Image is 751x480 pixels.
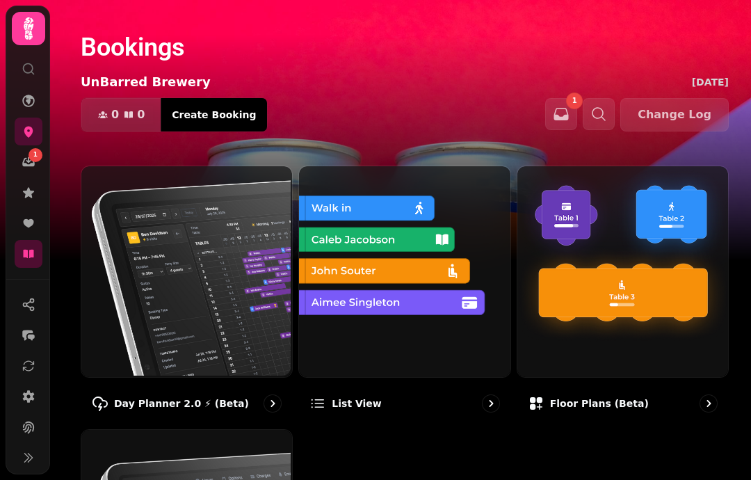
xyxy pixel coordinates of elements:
[702,397,716,410] svg: go to
[172,110,256,120] span: Create Booking
[137,109,145,120] span: 0
[81,166,293,424] a: Day Planner 2.0 ⚡ (Beta)Day Planner 2.0 ⚡ (Beta)
[298,165,508,376] img: List view
[81,98,161,131] button: 00
[114,397,249,410] p: Day Planner 2.0 ⚡ (Beta)
[298,166,510,424] a: List viewList view
[266,397,280,410] svg: go to
[572,97,577,104] span: 1
[81,72,211,92] p: UnBarred Brewery
[80,165,291,376] img: Day Planner 2.0 ⚡ (Beta)
[332,397,381,410] p: List view
[620,98,729,131] button: Change Log
[15,148,42,176] a: 1
[550,397,649,410] p: Floor Plans (beta)
[692,75,729,89] p: [DATE]
[484,397,498,410] svg: go to
[516,165,727,376] img: Floor Plans (beta)
[161,98,267,131] button: Create Booking
[638,109,711,120] span: Change Log
[111,109,119,120] span: 0
[33,150,38,160] span: 1
[517,166,729,424] a: Floor Plans (beta)Floor Plans (beta)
